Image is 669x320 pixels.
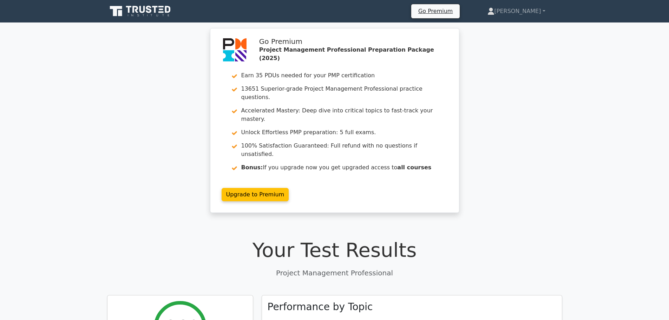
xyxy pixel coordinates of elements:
h3: Performance by Topic [268,301,373,313]
h1: Your Test Results [107,238,562,262]
a: Upgrade to Premium [222,188,289,201]
a: Go Premium [414,6,457,16]
a: [PERSON_NAME] [471,4,562,18]
p: Project Management Professional [107,268,562,278]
